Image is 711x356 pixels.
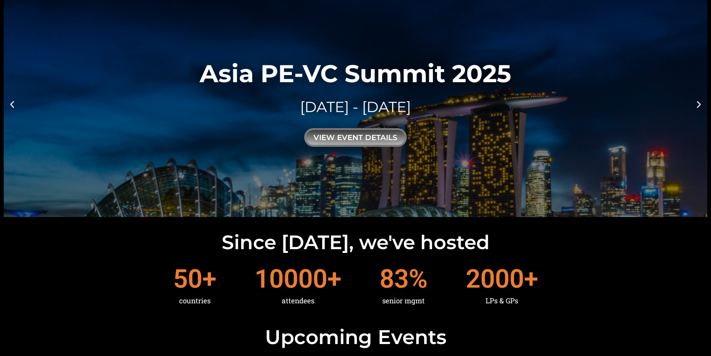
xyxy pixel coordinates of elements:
h2: Upcoming Events [4,327,707,347]
div: Previous slide [7,99,17,109]
span: 50 [173,266,202,292]
div: view event details [304,128,407,147]
div: Asia PE-VC Summit 2025 [200,61,511,86]
div: senior mgmt [380,292,428,310]
h2: Since [DATE], we've hosted [4,233,707,252]
span: % [409,266,428,292]
div: countries [173,292,216,310]
div: Next slide [694,99,704,109]
div: LPs & GPs [466,292,538,310]
span: + [524,266,538,292]
div: attendees [255,292,342,310]
span: 83 [380,266,409,292]
span: Go to slide 1 [351,210,353,213]
div: [DATE] - [DATE] [200,97,511,117]
span: Go to slide 2 [358,210,360,213]
span: 2000 [466,266,524,292]
span: + [327,266,342,292]
span: 10000 [255,266,327,292]
span: + [202,266,216,292]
